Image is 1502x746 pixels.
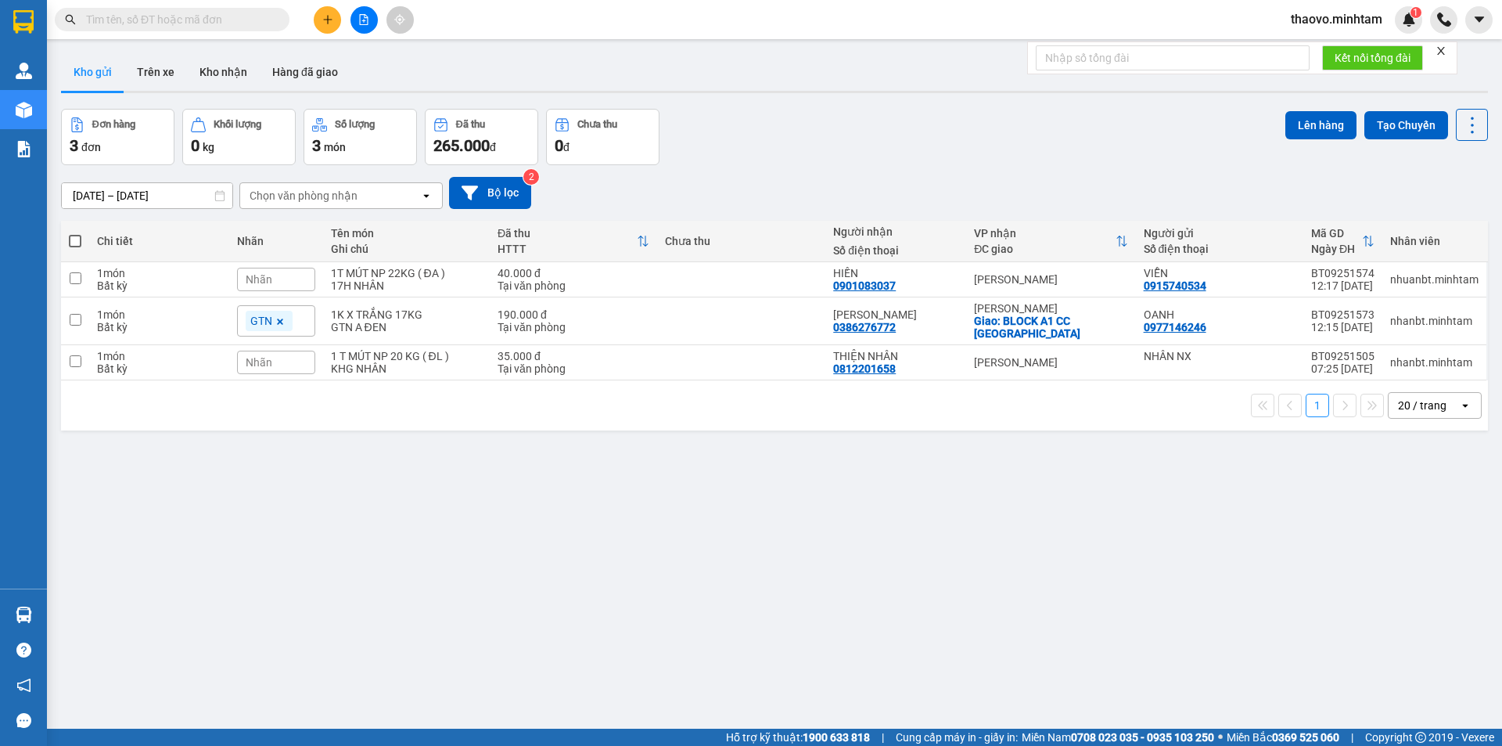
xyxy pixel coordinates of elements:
span: 265.000 [433,136,490,155]
span: thaovo.minhtam [1278,9,1395,29]
strong: 0708 023 035 - 0935 103 250 [1071,731,1214,744]
div: 35.000 đ [498,350,649,362]
div: ĐC giao [974,243,1115,255]
span: message [16,713,31,728]
img: warehouse-icon [16,607,32,623]
div: Giao: BLOCK A1 CC MOSCOW [974,315,1127,340]
button: Chưa thu0đ [546,109,659,165]
span: Miền Bắc [1227,729,1339,746]
div: 0915740534 [1144,279,1206,292]
span: question-circle [16,643,31,658]
div: HIỀN [833,267,958,279]
img: logo-vxr [13,10,34,34]
span: 0 [555,136,563,155]
button: 1 [1306,394,1329,417]
span: close [1436,45,1446,56]
div: Đơn hàng [92,119,135,130]
div: BT09251574 [1311,267,1374,279]
div: Ghi chú [331,243,483,255]
button: Kho nhận [187,53,260,91]
div: Ngày ĐH [1311,243,1362,255]
div: HTTT [498,243,637,255]
div: 1K X TRẮNG 17KG [331,308,483,321]
div: OANH [1144,308,1295,321]
div: NHÂN NX [1144,350,1295,362]
div: 0386276772 [833,321,896,333]
div: [PERSON_NAME] [974,356,1127,369]
div: Chi tiết [97,235,221,247]
div: 1 món [97,267,221,279]
sup: 2 [523,169,539,185]
strong: 1900 633 818 [803,731,870,744]
span: kg [203,141,214,153]
span: search [65,14,76,25]
input: Select a date range. [62,183,232,208]
div: 1T MÚT NP 22KG ( ĐA ) [331,267,483,279]
span: 3 [312,136,321,155]
div: 20 / trang [1398,398,1446,413]
div: 0812201658 [833,362,896,375]
div: VP nhận [974,227,1115,240]
div: Nhân viên [1390,235,1479,247]
span: file-add [358,14,369,25]
div: 0977146246 [1144,321,1206,333]
span: | [1351,729,1353,746]
span: notification [16,678,31,693]
div: THIỆN NHÂN [833,350,958,362]
div: 1 món [97,350,221,362]
div: nhanbt.minhtam [1390,315,1479,327]
span: 3 [70,136,78,155]
span: GTN [250,314,272,328]
div: Mã GD [1311,227,1362,240]
div: 1 T MÚT NP 20 KG ( ĐL ) [331,350,483,362]
div: BT09251573 [1311,308,1374,321]
input: Tìm tên, số ĐT hoặc mã đơn [86,11,271,28]
div: VIỄN [1144,267,1295,279]
div: Tại văn phòng [498,362,649,375]
div: 17H NHÂN [331,279,483,292]
div: Số điện thoại [833,244,958,257]
div: Người nhận [833,225,958,238]
div: KHG NHÂN [331,362,483,375]
button: Kho gửi [61,53,124,91]
div: [PERSON_NAME] [974,302,1127,315]
div: nhuanbt.minhtam [1390,273,1479,286]
div: 07:25 [DATE] [1311,362,1374,375]
div: nhanbt.minhtam [1390,356,1479,369]
div: 12:15 [DATE] [1311,321,1374,333]
button: Đơn hàng3đơn [61,109,174,165]
div: Đã thu [456,119,485,130]
svg: open [1459,399,1471,412]
button: Số lượng3món [304,109,417,165]
button: Lên hàng [1285,111,1356,139]
div: Đã thu [498,227,637,240]
div: Chọn văn phòng nhận [250,188,358,204]
div: Bất kỳ [97,279,221,292]
span: | [882,729,884,746]
div: LỆ HẰNG [833,308,958,321]
th: Toggle SortBy [966,221,1135,262]
div: 40.000 đ [498,267,649,279]
span: 1 [1413,7,1418,18]
span: đ [563,141,570,153]
img: phone-icon [1437,13,1451,27]
span: caret-down [1472,13,1486,27]
span: Miền Nam [1022,729,1214,746]
button: Khối lượng0kg [182,109,296,165]
div: 12:17 [DATE] [1311,279,1374,292]
button: Đã thu265.000đ [425,109,538,165]
span: Cung cấp máy in - giấy in: [896,729,1018,746]
span: món [324,141,346,153]
img: icon-new-feature [1402,13,1416,27]
button: caret-down [1465,6,1493,34]
span: aim [394,14,405,25]
div: 1 món [97,308,221,321]
button: aim [386,6,414,34]
span: ⚪️ [1218,734,1223,741]
div: GTN A ĐEN [331,321,483,333]
button: file-add [350,6,378,34]
span: đ [490,141,496,153]
div: 0901083037 [833,279,896,292]
span: Nhãn [246,273,272,286]
span: Kết nối tổng đài [1335,49,1410,67]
